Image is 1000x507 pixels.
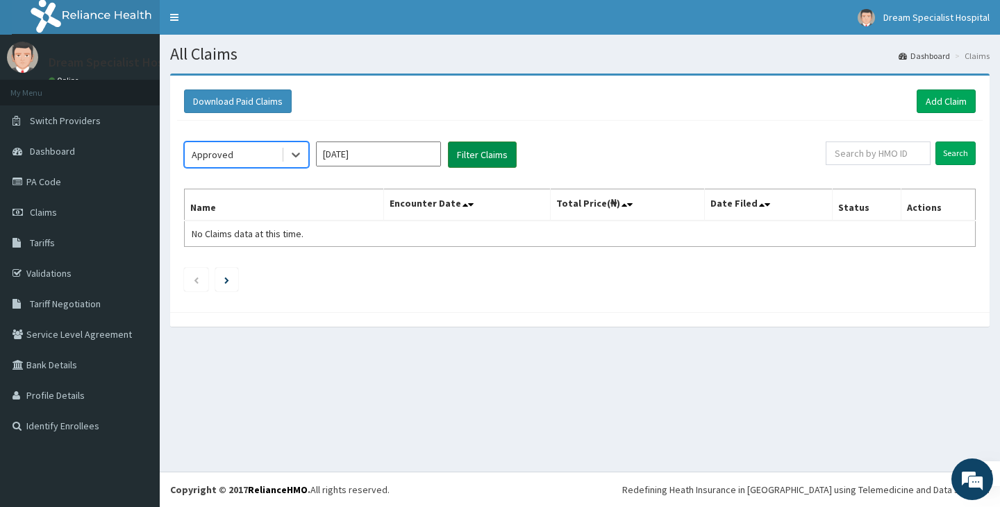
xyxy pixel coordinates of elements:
li: Claims [951,50,990,62]
span: Dream Specialist Hospital [883,11,990,24]
span: No Claims data at this time. [192,227,303,240]
button: Download Paid Claims [184,89,292,113]
th: Date Filed [704,189,832,221]
a: Dashboard [899,50,950,62]
span: Tariffs [30,237,55,249]
th: Name [185,189,384,221]
p: Dream Specialist Hospital [49,56,188,69]
th: Status [832,189,901,221]
input: Search [935,141,976,165]
a: Add Claim [917,89,976,113]
img: User Image [7,42,38,73]
span: Tariff Negotiation [30,298,101,310]
a: Previous page [193,273,199,286]
button: Filter Claims [448,141,517,168]
a: Online [49,76,82,85]
div: Approved [192,148,233,162]
span: Switch Providers [30,114,101,127]
span: Dashboard [30,145,75,157]
footer: All rights reserved. [160,472,1000,507]
th: Total Price(₦) [550,189,704,221]
input: Search by HMO ID [826,141,931,165]
h1: All Claims [170,45,990,63]
a: Next page [224,273,229,286]
th: Actions [901,189,975,221]
a: RelianceHMO [248,483,308,496]
strong: Copyright © 2017 . [170,483,310,496]
th: Encounter Date [383,189,550,221]
span: Claims [30,206,57,218]
img: User Image [858,9,875,26]
div: Redefining Heath Insurance in [GEOGRAPHIC_DATA] using Telemedicine and Data Science! [622,483,990,497]
input: Select Month and Year [316,141,441,166]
